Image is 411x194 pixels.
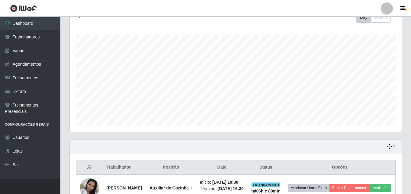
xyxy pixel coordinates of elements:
[252,182,280,187] span: EM ANDAMENTO
[107,186,142,190] strong: [PERSON_NAME]
[284,160,395,175] th: Opções
[103,160,146,175] th: Trabalhador
[196,160,248,175] th: Data
[356,12,371,23] button: Day
[212,180,238,185] time: [DATE] 10:30
[218,186,244,191] time: [DATE] 16:30
[356,12,396,23] div: Toolbar with button groups
[146,160,196,175] th: Posição
[149,186,192,190] strong: Auxiliar de Cozinha +
[371,12,391,23] button: Month
[10,5,37,12] img: CoreUI Logo
[329,184,370,192] button: Forçar Encerramento
[251,189,281,193] strong: há 06 h e 00 min
[370,184,391,192] button: Avaliação
[248,160,284,175] th: Status
[200,179,244,186] li: Início:
[200,186,244,192] li: Término:
[356,12,391,23] div: First group
[288,184,329,192] button: Adicionar Horas Extra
